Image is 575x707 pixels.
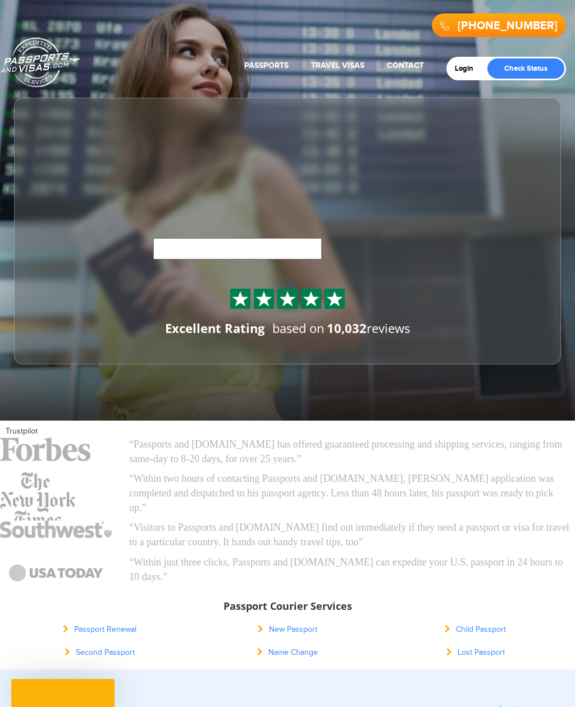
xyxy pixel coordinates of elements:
a: [PHONE_NUMBER] [458,19,558,33]
div: Excellent Rating [165,320,264,337]
p: “Passports and [DOMAIN_NAME] has offered guaranteed processing and shipping services, ranging fro... [129,437,569,466]
span: based on [272,320,325,336]
p: “Within just three clicks, Passports and [DOMAIN_NAME] can expedite your U.S. passport in 24 hour... [129,555,569,584]
a: Travel Visas [311,61,364,70]
img: Sprite St [279,290,296,307]
a: Passport Renewal [63,625,136,634]
a: Trustpilot [6,427,38,436]
p: “Visitors to Passports and [DOMAIN_NAME] find out immediately if they need a passport or visa for... [129,521,569,549]
img: Sprite St [232,290,249,307]
a: Second Passport [65,648,135,657]
a: Passports & [DOMAIN_NAME] [1,37,80,88]
p: “Within two hours of contacting Passports and [DOMAIN_NAME], [PERSON_NAME] application was comple... [129,472,569,515]
a: Contact [387,61,424,70]
img: Sprite St [255,290,272,307]
a: Child Passport [445,625,506,634]
img: Sprite St [303,290,320,307]
a: New Passport [258,625,317,634]
h3: Passport Courier Services [14,601,561,612]
span: reviews [327,320,410,336]
a: Passports [244,61,289,70]
a: Check Status [487,58,564,79]
img: Sprite St [326,290,343,307]
a: Name Change [257,648,318,657]
a: Lost Passport [446,648,505,657]
strong: 10,032 [327,320,367,336]
a: Login [455,64,481,73]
